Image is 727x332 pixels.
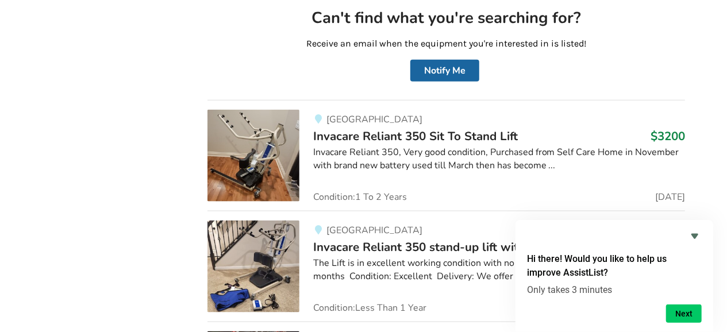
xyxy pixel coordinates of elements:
[207,100,685,211] a: transfer aids-invacare reliant 350 sit to stand lift[GEOGRAPHIC_DATA]Invacare Reliant 350 Sit To ...
[313,257,685,283] div: The Lift is in excellent working condition with no issues whatsoever. Warranty: 4 months Conditio...
[527,284,702,295] p: Only takes 3 minutes
[313,128,518,144] span: Invacare Reliant 350 Sit To Stand Lift
[207,110,299,202] img: transfer aids-invacare reliant 350 sit to stand lift
[326,113,422,126] span: [GEOGRAPHIC_DATA]
[313,146,685,172] div: Invacare Reliant 350, Very good condition, Purchased from Self Care Home in November with brand n...
[207,211,685,322] a: transfer aids-invacare reliant 350 stand-up lift with battery, sling and charger[GEOGRAPHIC_DATA]...
[326,224,422,237] span: [GEOGRAPHIC_DATA]
[410,60,479,82] button: Notify Me
[655,192,685,202] span: [DATE]
[651,129,685,144] h3: $3200
[527,229,702,323] div: Hi there! Would you like to help us improve AssistList?
[217,8,676,28] h2: Can't find what you're searching for?
[527,252,702,280] h2: Hi there! Would you like to help us improve AssistList?
[313,303,426,312] span: Condition: Less Than 1 Year
[313,239,669,255] span: Invacare Reliant 350 stand-up lift with battery, sling and charger
[666,304,702,323] button: Next question
[207,221,299,312] img: transfer aids-invacare reliant 350 stand-up lift with battery, sling and charger
[688,229,702,243] button: Hide survey
[217,37,676,51] p: Receive an email when the equipment you're interested in is listed!
[313,192,407,202] span: Condition: 1 To 2 Years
